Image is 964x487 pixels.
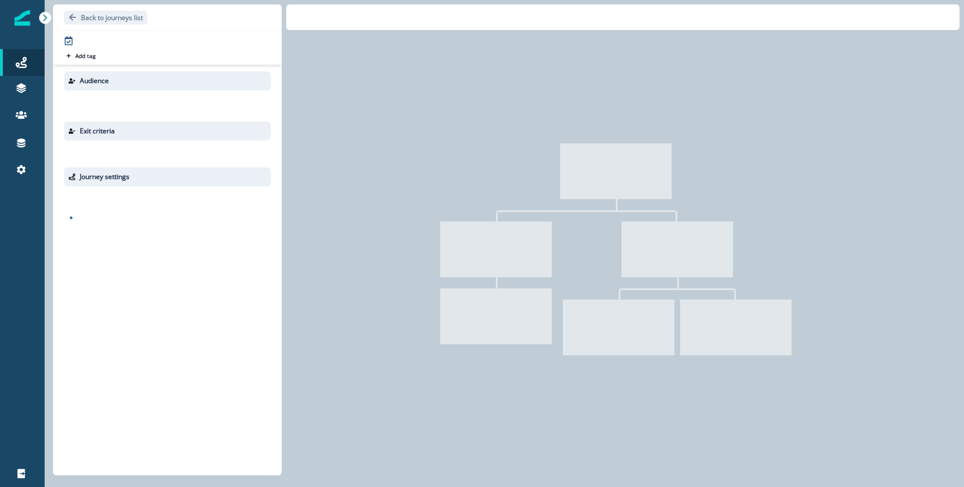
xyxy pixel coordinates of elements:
img: Inflection [15,10,30,26]
p: Add tag [75,52,95,59]
p: Exit criteria [80,126,115,136]
button: Go back [64,11,147,25]
button: Add tag [64,51,98,60]
p: Journey settings [80,172,129,182]
p: Audience [80,76,109,86]
p: Back to journeys list [81,13,143,22]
